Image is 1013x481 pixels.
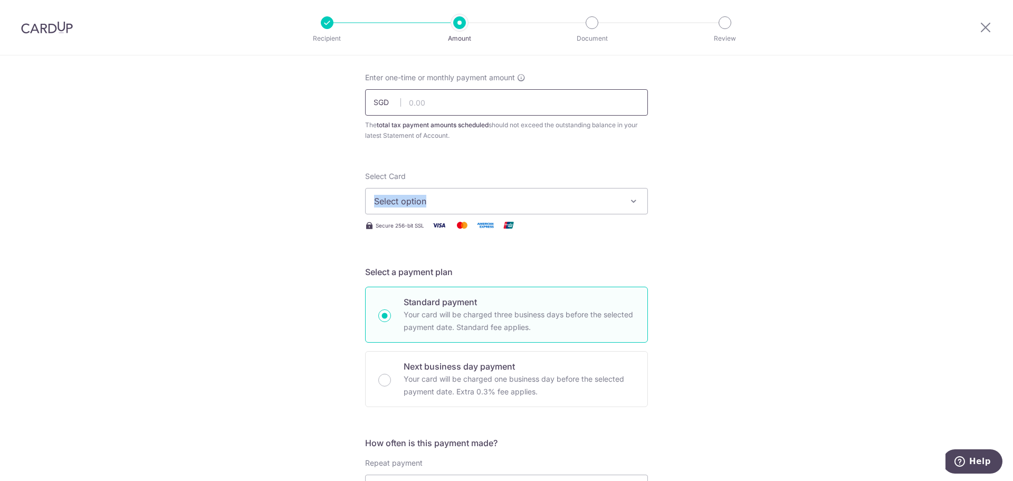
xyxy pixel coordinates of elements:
[377,121,489,129] b: total tax payment amounts scheduled
[374,195,620,208] span: Select option
[365,437,648,449] h5: How often is this payment made?
[374,97,401,108] span: SGD
[365,72,515,83] span: Enter one-time or monthly payment amount
[452,219,473,232] img: Mastercard
[365,188,648,214] button: Select option
[945,449,1002,476] iframe: Opens a widget where you can find more information
[376,221,424,230] span: Secure 256-bit SSL
[288,33,366,44] p: Recipient
[686,33,764,44] p: Review
[404,308,635,334] p: Your card will be charged three business days before the selected payment date. Standard fee appl...
[498,219,519,232] img: Union Pay
[404,296,635,308] p: Standard payment
[365,266,648,278] h5: Select a payment plan
[428,219,450,232] img: Visa
[365,120,648,141] div: The should not exceed the outstanding balance in your latest Statement of Account.
[404,373,635,398] p: Your card will be charged one business day before the selected payment date. Extra 0.3% fee applies.
[553,33,631,44] p: Document
[421,33,499,44] p: Amount
[365,89,648,116] input: 0.00
[404,360,635,373] p: Next business day payment
[21,21,73,34] img: CardUp
[365,172,406,181] span: translation missing: en.payables.payment_networks.credit_card.summary.labels.select_card
[365,458,423,468] label: Repeat payment
[475,219,496,232] img: American Express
